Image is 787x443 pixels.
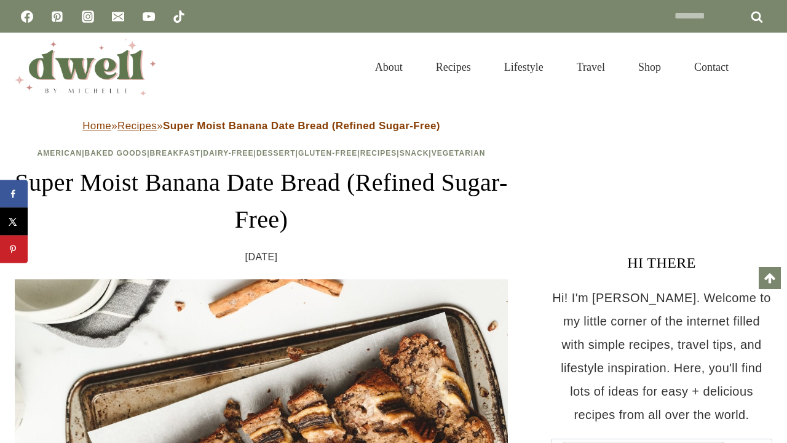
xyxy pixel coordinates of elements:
a: Recipes [419,46,488,89]
a: Dessert [256,149,296,158]
a: Shop [622,46,678,89]
a: Facebook [15,4,39,29]
a: Travel [560,46,622,89]
a: Snack [400,149,429,158]
a: Pinterest [45,4,69,29]
p: Hi! I'm [PERSON_NAME]. Welcome to my little corner of the internet filled with simple recipes, tr... [551,286,772,426]
a: Email [106,4,130,29]
a: Contact [678,46,745,89]
a: Recipes [360,149,397,158]
a: Recipes [117,120,157,132]
nav: Primary Navigation [358,46,745,89]
a: Breakfast [150,149,200,158]
a: Baked Goods [85,149,148,158]
button: View Search Form [751,57,772,78]
a: About [358,46,419,89]
a: YouTube [136,4,161,29]
a: Gluten-Free [298,149,357,158]
h1: Super Moist Banana Date Bread (Refined Sugar-Free) [15,164,508,238]
a: American [38,149,82,158]
span: » » [82,120,440,132]
a: Vegetarian [432,149,486,158]
a: Home [82,120,111,132]
span: | | | | | | | | [38,149,486,158]
h3: HI THERE [551,252,772,274]
a: Scroll to top [759,267,781,289]
strong: Super Moist Banana Date Bread (Refined Sugar-Free) [163,120,440,132]
a: Dairy-Free [203,149,253,158]
time: [DATE] [245,248,278,266]
a: Instagram [76,4,100,29]
a: TikTok [167,4,191,29]
a: Lifestyle [488,46,560,89]
img: DWELL by michelle [15,39,156,95]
